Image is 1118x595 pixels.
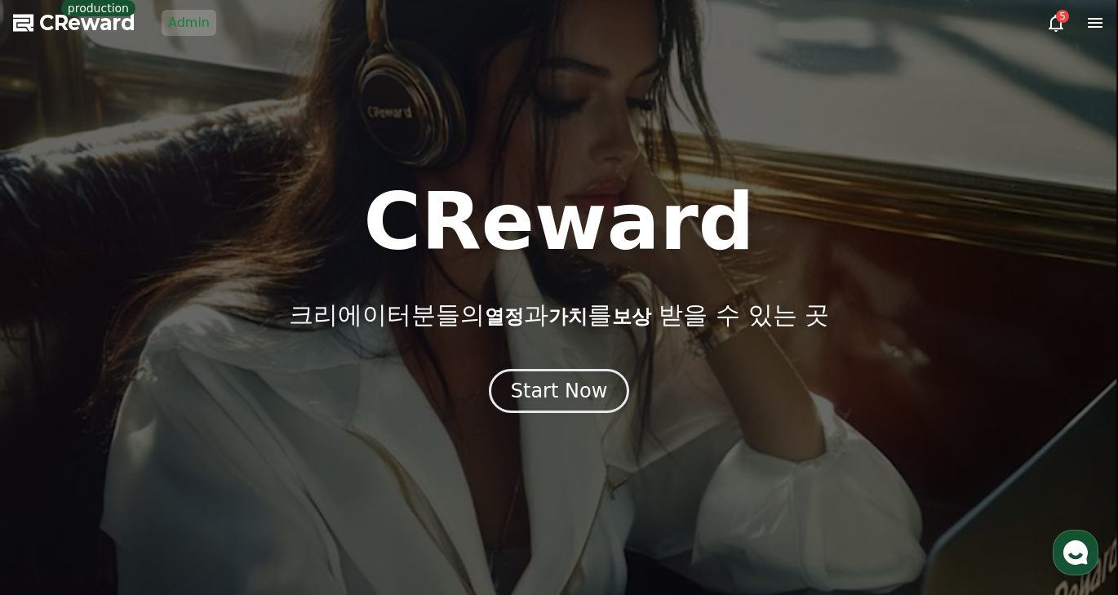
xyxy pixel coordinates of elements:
span: 가치 [548,305,588,328]
h1: CReward [363,183,754,261]
span: 보상 [612,305,651,328]
div: Start Now [511,378,608,404]
p: 크리에이터분들의 과 를 받을 수 있는 곳 [289,300,829,330]
span: CReward [39,10,135,36]
div: 5 [1056,10,1069,23]
span: 열정 [485,305,524,328]
button: Start Now [489,369,630,413]
a: 5 [1046,13,1066,33]
a: CReward [13,10,135,36]
a: Start Now [489,385,630,401]
a: Admin [162,10,216,36]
